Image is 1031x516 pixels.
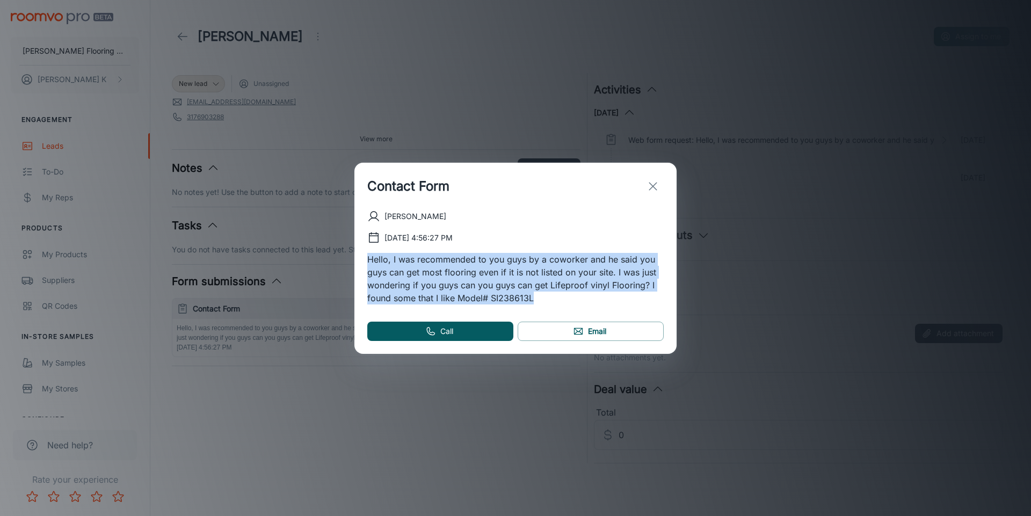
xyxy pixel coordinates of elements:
h1: Contact Form [367,177,449,196]
a: Call [367,322,513,341]
a: Email [518,322,664,341]
p: Hello, I was recommended to you guys by a coworker and he said you guys can get most flooring eve... [367,253,664,304]
p: [DATE] 4:56:27 PM [384,232,453,244]
p: [PERSON_NAME] [384,210,446,222]
button: exit [642,176,664,197]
